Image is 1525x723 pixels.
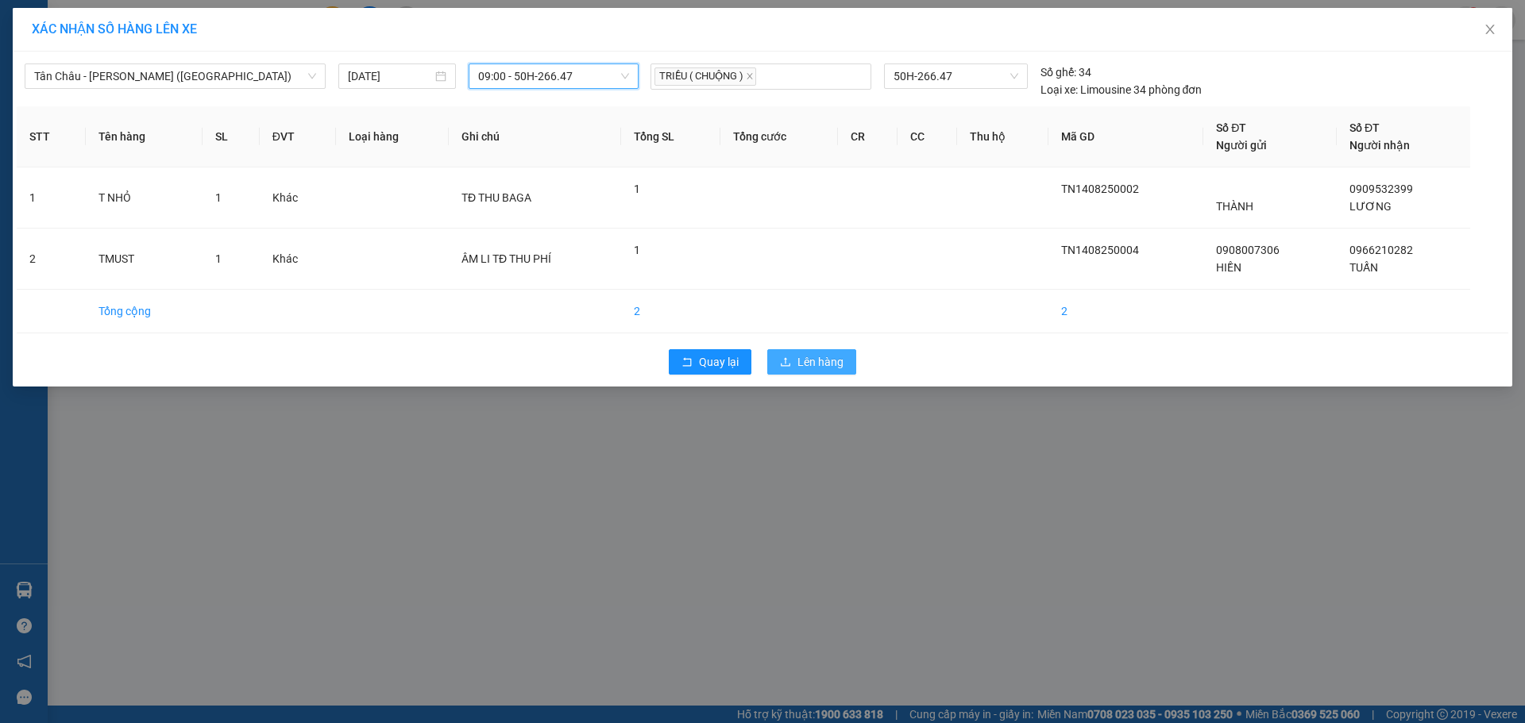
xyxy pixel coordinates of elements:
button: Close [1468,8,1512,52]
span: close [746,72,754,80]
th: SL [203,106,260,167]
span: 0966210282 [1349,244,1413,256]
button: rollbackQuay lại [669,349,751,375]
div: Limousine 34 phòng đơn [1040,81,1203,98]
th: Loại hàng [336,106,449,167]
span: HIỀN [1216,261,1241,274]
td: Tổng cộng [86,290,203,333]
td: Khác [260,167,336,229]
b: Công Ty xe khách HIỆP THÀNH [50,13,182,109]
span: Số ĐT [1216,121,1246,134]
span: 50H-266.47 [894,64,1017,88]
span: TĐ THU BAGA [461,191,531,204]
b: [DOMAIN_NAME] [212,13,384,39]
div: 34 [1040,63,1091,81]
span: rollback [681,356,693,369]
th: STT [17,106,86,167]
th: CC [898,106,957,167]
span: XÁC NHẬN SỐ HÀNG LÊN XE [32,21,197,37]
td: 1 [17,167,86,229]
h2: TN1408250004 [9,113,128,140]
span: LƯƠNG [1349,200,1392,213]
span: 09:00 - 50H-266.47 [478,64,629,88]
span: Loại xe: [1040,81,1078,98]
th: Mã GD [1048,106,1203,167]
th: CR [838,106,898,167]
span: TUẤN [1349,261,1378,274]
span: close [1484,23,1496,36]
span: Tân Châu - Hồ Chí Minh (Giường) [34,64,316,88]
h2: VP Nhận: Tản Đà [83,113,384,213]
span: ÂM LI TĐ THU PHÍ [461,252,551,265]
span: TN1408250002 [1061,183,1139,195]
th: Tổng cước [720,106,838,167]
button: uploadLên hàng [767,349,856,375]
span: Số ĐT [1349,121,1380,134]
span: 1 [215,191,222,204]
th: Thu hộ [957,106,1048,167]
span: Lên hàng [797,353,844,371]
span: 1 [215,252,222,265]
th: Ghi chú [449,106,621,167]
span: upload [780,356,791,369]
span: 0909532399 [1349,183,1413,195]
th: Tên hàng [86,106,203,167]
td: TMUST [86,229,203,290]
td: 2 [17,229,86,290]
span: Người gửi [1216,139,1267,152]
td: Khác [260,229,336,290]
td: T NHỎ [86,167,203,229]
span: TRIỀU ( CHUỘNG ) [654,67,756,86]
span: THÀNH [1216,200,1253,213]
th: Tổng SL [621,106,720,167]
span: 1 [634,244,640,256]
span: Người nhận [1349,139,1410,152]
td: 2 [1048,290,1203,333]
span: Số ghế: [1040,63,1076,81]
span: 0908007306 [1216,244,1280,256]
td: 2 [621,290,720,333]
input: 14/08/2025 [348,67,432,85]
th: ĐVT [260,106,336,167]
span: TN1408250004 [1061,244,1139,256]
span: 1 [634,183,640,195]
span: Quay lại [699,353,739,371]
